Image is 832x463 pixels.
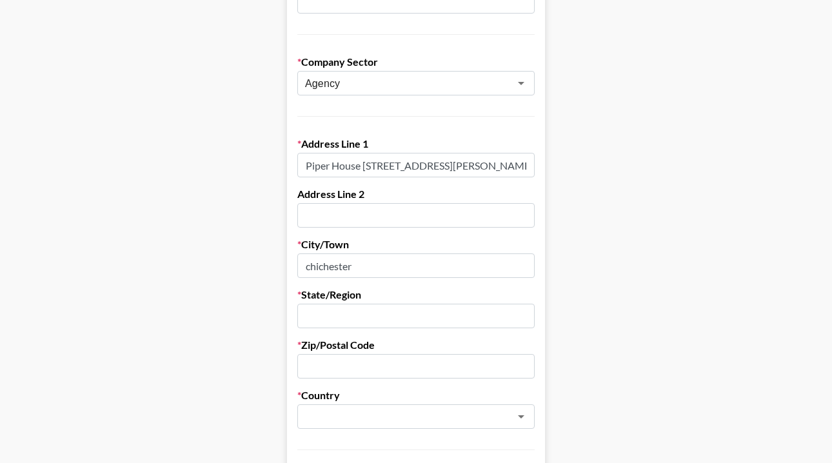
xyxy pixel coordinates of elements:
label: Company Sector [297,55,535,68]
button: Open [512,74,530,92]
label: City/Town [297,238,535,251]
button: Open [512,408,530,426]
label: Country [297,389,535,402]
label: State/Region [297,288,535,301]
label: Address Line 1 [297,137,535,150]
label: Address Line 2 [297,188,535,201]
label: Zip/Postal Code [297,339,535,351]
